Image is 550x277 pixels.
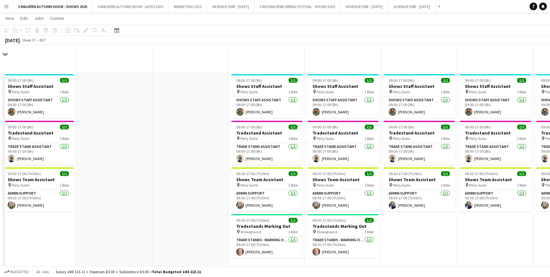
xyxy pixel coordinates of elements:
[56,269,201,274] div: Salary £84 113.11 + Expenses £0.00 + Subsistence £0.00 =
[231,74,303,118] app-job-card: 09:00-17:00 (8h)1/1Shows Staff Assistant Perry Suite1 RoleShows Staff Assistant1/109:00-17:00 (8h...
[307,143,379,165] app-card-role: Trade Stand Assistant1/109:00-17:00 (8h)[PERSON_NAME]
[384,167,455,212] app-job-card: 09:30-17:00 (7h30m)1/1Shows Team Assistant Perry Suite1 RoleAdmin Support1/109:30-17:00 (7h30m)[P...
[312,78,338,83] span: 09:00-17:00 (8h)
[231,190,303,212] app-card-role: Admin Support1/109:30-17:00 (7h30m)[PERSON_NAME]
[236,218,269,223] span: 09:30-17:00 (7h30m)
[460,121,531,165] app-job-card: 09:00-17:00 (8h)1/1Tradestand Assistant Perry Suite1 RoleTrade Stand Assistant1/109:00-17:00 (8h)...
[460,177,531,182] h3: Shows Team Assistant
[60,171,69,176] span: 1/1
[3,268,30,275] button: Budgeted
[460,96,531,118] app-card-role: Shows Staff Assistant1/109:00-17:00 (8h)[PERSON_NAME]
[236,78,262,83] span: 09:00-17:00 (8h)
[307,121,379,165] app-job-card: 09:00-17:00 (8h)1/1Tradestand Assistant Perry Suite1 RoleTrade Stand Assistant1/109:00-17:00 (8h)...
[169,0,207,13] button: MARKETING 2025
[60,183,69,188] span: 1 Role
[307,74,379,118] app-job-card: 09:00-17:00 (8h)1/1Shows Staff Assistant Perry Suite1 RoleShows Staff Assistant1/109:00-17:00 (8h...
[231,130,303,136] h3: Tradestand Assistant
[3,177,74,182] h3: Shows Team Assistant
[93,0,169,13] button: 5 MALVERN AUTUMN SHOW - GATES 2025
[465,171,498,176] span: 09:30-17:00 (7h30m)
[384,74,455,118] div: 09:00-17:00 (8h)1/1Shows Staff Assistant Perry Suite1 RoleShows Staff Assistant1/109:00-17:00 (8h...
[441,171,450,176] span: 1/1
[441,89,450,94] span: 1 Role
[236,171,269,176] span: 09:30-17:00 (7h30m)
[231,236,303,258] app-card-role: Trade Stands - Marking Out1/109:30-17:00 (7h30m)[PERSON_NAME]
[384,143,455,165] app-card-role: Trade Stand Assistant1/109:00-17:00 (8h)[PERSON_NAME]
[240,183,258,188] span: Perry Suite
[317,229,337,234] span: Showground
[384,190,455,212] app-card-role: Admin Support1/109:30-17:00 (7h30m)[PERSON_NAME]
[3,167,74,212] app-job-card: 09:30-17:00 (7h30m)1/1Shows Team Assistant Perry Suite1 RoleAdmin Support1/109:30-17:00 (7h30m)[P...
[312,171,346,176] span: 09:30-17:00 (7h30m)
[3,14,17,22] a: View
[469,89,486,94] span: Perry Suite
[389,78,414,83] span: 09:00-17:00 (8h)
[152,269,201,274] span: Total Budgeted £84 113.11
[5,15,14,21] span: View
[231,167,303,212] app-job-card: 09:30-17:00 (7h30m)1/1Shows Team Assistant Perry Suite1 RoleAdmin Support1/109:30-17:00 (7h30m)[P...
[517,89,526,94] span: 1 Role
[317,183,334,188] span: Perry Suite
[307,167,379,212] app-job-card: 09:30-17:00 (7h30m)1/1Shows Team Assistant Perry Suite1 RoleAdmin Support1/109:30-17:00 (7h30m)[P...
[364,136,374,141] span: 1 Role
[12,183,29,188] span: Perry Suite
[365,125,374,129] span: 1/1
[231,83,303,89] h3: Shows Staff Assistant
[441,78,450,83] span: 1/1
[365,78,374,83] span: 1/1
[231,96,303,118] app-card-role: Shows Staff Assistant1/109:00-17:00 (8h)[PERSON_NAME]
[288,136,297,141] span: 1 Role
[469,183,486,188] span: Perry Suite
[389,171,422,176] span: 09:30-17:00 (7h30m)
[289,125,297,129] span: 1/1
[5,37,20,43] div: [DATE]
[8,78,33,83] span: 09:00-17:00 (8h)
[231,223,303,229] h3: Tradestands Marking Out
[10,270,29,274] span: Budgeted
[393,183,410,188] span: Perry Suite
[288,89,297,94] span: 1 Role
[393,89,410,94] span: Perry Suite
[307,177,379,182] h3: Shows Team Assistant
[441,125,450,129] span: 1/1
[365,171,374,176] span: 1/1
[50,15,64,21] span: Comms
[441,183,450,188] span: 1 Role
[3,121,74,165] app-job-card: 09:00-17:00 (8h)1/1Tradestand Assistant Perry Suite1 RoleTrade Stand Assistant1/109:00-17:00 (8h)...
[34,15,44,21] span: Jobs
[289,218,297,223] span: 1/1
[365,218,374,223] span: 1/1
[460,167,531,212] app-job-card: 09:30-17:00 (7h30m)1/1Shows Team Assistant Perry Suite1 RoleAdmin Support1/109:30-17:00 (7h30m)[P...
[384,121,455,165] app-job-card: 09:00-17:00 (8h)1/1Tradestand Assistant Perry Suite1 RoleTrade Stand Assistant1/109:00-17:00 (8h)...
[384,177,455,182] h3: Shows Team Assistant
[240,89,258,94] span: Perry Suite
[460,83,531,89] h3: Shows Staff Assistant
[307,96,379,118] app-card-role: Shows Staff Assistant1/109:00-17:00 (8h)[PERSON_NAME]
[60,89,69,94] span: 1 Role
[364,229,374,234] span: 1 Role
[288,229,297,234] span: 1 Role
[384,96,455,118] app-card-role: Shows Staff Assistant1/109:00-17:00 (8h)[PERSON_NAME]
[389,125,414,129] span: 09:00-17:00 (8h)
[307,130,379,136] h3: Tradestand Assistant
[3,74,74,118] app-job-card: 09:00-17:00 (8h)1/1Shows Staff Assistant Perry Suite1 RoleShows Staff Assistant1/109:00-17:00 (8h...
[8,171,41,176] span: 09:30-17:00 (7h30m)
[341,0,388,13] button: 09 VENUE HIRE - [DATE]
[307,214,379,258] div: 09:30-17:00 (7h30m)1/1Tradestands Marking Out Showground1 RoleTrade Stands - Marking Out1/109:30-...
[312,125,338,129] span: 09:00-17:00 (8h)
[307,223,379,229] h3: Tradestands Marking Out
[40,38,46,42] div: BST
[289,171,297,176] span: 1/1
[384,130,455,136] h3: Tradestand Assistant
[364,89,374,94] span: 1 Role
[364,183,374,188] span: 1 Role
[460,74,531,118] div: 09:00-17:00 (8h)1/1Shows Staff Assistant Perry Suite1 RoleShows Staff Assistant1/109:00-17:00 (8h...
[3,96,74,118] app-card-role: Shows Staff Assistant1/109:00-17:00 (8h)[PERSON_NAME]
